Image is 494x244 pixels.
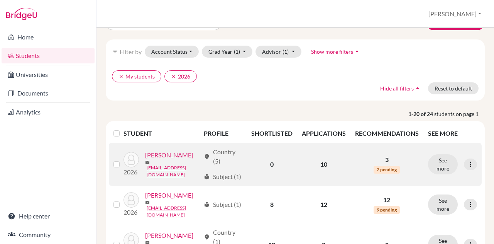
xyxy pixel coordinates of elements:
[355,195,419,205] p: 12
[408,110,434,118] strong: 1-20 of 24
[311,48,353,55] span: Show more filters
[120,48,142,55] span: Filter by
[428,154,458,174] button: See more
[123,208,139,217] p: 2026
[204,172,241,181] div: Subject (1)
[145,191,193,200] a: [PERSON_NAME]
[374,206,400,214] span: 9 pending
[355,155,419,164] p: 3
[204,147,242,166] div: Country (5)
[204,174,210,180] span: local_library
[350,124,423,143] th: RECOMMENDATIONS
[2,227,95,242] a: Community
[145,200,150,205] span: mail
[202,46,253,58] button: Grad Year(1)
[145,150,193,160] a: [PERSON_NAME]
[434,110,485,118] span: students on page 1
[283,48,289,55] span: (1)
[297,124,350,143] th: APPLICATIONS
[147,205,200,218] a: [EMAIL_ADDRESS][DOMAIN_NAME]
[204,201,210,208] span: local_library
[145,231,193,240] a: [PERSON_NAME]
[204,154,210,160] span: location_on
[123,167,139,177] p: 2026
[425,7,485,21] button: [PERSON_NAME]
[112,48,118,55] i: filter_list
[374,166,400,174] span: 2 pending
[123,124,199,143] th: STUDENT
[199,124,247,143] th: PROFILE
[380,85,414,92] span: Hide all filters
[353,48,361,55] i: arrow_drop_up
[2,85,95,101] a: Documents
[118,74,124,79] i: clear
[297,186,350,223] td: 12
[2,29,95,45] a: Home
[164,70,197,82] button: clear2026
[247,186,297,223] td: 8
[247,143,297,186] td: 0
[2,104,95,120] a: Analytics
[171,74,176,79] i: clear
[2,67,95,82] a: Universities
[204,234,210,240] span: location_on
[6,8,37,20] img: Bridge-U
[374,82,428,94] button: Hide all filtersarrow_drop_up
[428,82,479,94] button: Reset to default
[123,152,139,167] img: Anderson, Raven
[428,195,458,215] button: See more
[255,46,301,58] button: Advisor(1)
[145,160,150,165] span: mail
[423,124,482,143] th: SEE MORE
[2,208,95,224] a: Help center
[247,124,297,143] th: SHORTLISTED
[2,48,95,63] a: Students
[123,192,139,208] img: Backe, Asa
[147,164,200,178] a: [EMAIL_ADDRESS][DOMAIN_NAME]
[305,46,367,58] button: Show more filtersarrow_drop_up
[204,200,241,209] div: Subject (1)
[112,70,161,82] button: clearMy students
[145,46,199,58] button: Account Status
[414,84,421,92] i: arrow_drop_up
[234,48,240,55] span: (1)
[297,143,350,186] td: 10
